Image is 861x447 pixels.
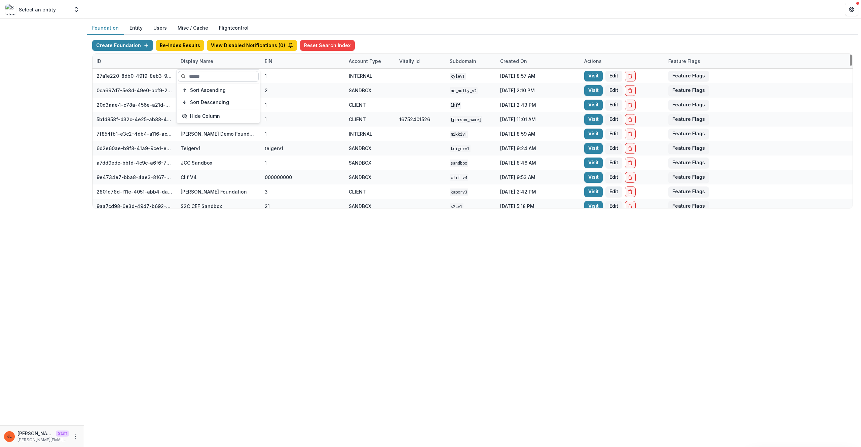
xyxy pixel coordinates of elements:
[265,203,270,210] div: 21
[207,40,297,51] button: View Disabled Notifications (0)
[668,114,709,125] button: Feature Flags
[625,85,636,96] button: Delete Foundation
[625,143,636,154] button: Delete Foundation
[7,434,12,439] div: Jeanne Locker
[56,431,69,437] p: Staff
[450,203,463,210] code: s2cv1
[97,130,173,137] div: 7f854fb1-e3c2-4db4-a116-aca576521abc
[584,172,603,183] a: Visit
[349,145,371,152] div: SANDBOX
[446,58,480,65] div: Subdomain
[605,129,622,139] button: Edit
[178,111,259,122] button: Hide Column
[668,100,709,110] button: Feature Flags
[668,85,709,96] button: Feature Flags
[181,145,200,152] div: Teigerv1
[625,71,636,81] button: Delete Foundation
[395,54,446,68] div: Vitally Id
[584,114,603,125] a: Visit
[450,73,466,80] code: kylev1
[181,203,222,210] div: S2C CEF Sandbox
[97,145,173,152] div: 6d2e60ae-b9f8-41a9-9ce1-e608d0f20ec5
[97,72,173,79] div: 27a1e220-8db0-4919-8eb3-9f29ee33f7b0
[446,54,496,68] div: Subdomain
[261,54,345,68] div: EIN
[177,54,261,68] div: Display Name
[17,437,69,443] p: [PERSON_NAME][EMAIL_ADDRESS][DOMAIN_NAME]
[496,184,580,199] div: [DATE] 2:42 PM
[496,54,580,68] div: Created on
[668,71,709,81] button: Feature Flags
[605,201,622,212] button: Edit
[261,58,276,65] div: EIN
[605,71,622,81] button: Edit
[265,145,283,152] div: teigerv1
[605,85,622,96] button: Edit
[265,72,267,79] div: 1
[625,201,636,212] button: Delete Foundation
[219,24,249,31] a: Flightcontrol
[668,158,709,168] button: Feature Flags
[605,100,622,110] button: Edit
[265,101,267,108] div: 1
[605,172,622,183] button: Edit
[265,188,268,195] div: 3
[496,199,580,213] div: [DATE] 5:18 PM
[181,174,197,181] div: Clif V4
[181,188,247,195] div: [PERSON_NAME] Foundation
[177,58,217,65] div: Display Name
[399,116,430,123] div: 16752401526
[92,54,177,68] div: ID
[668,201,709,212] button: Feature Flags
[265,174,292,181] div: 000000000
[664,58,704,65] div: Feature Flags
[496,98,580,112] div: [DATE] 2:43 PM
[584,100,603,110] a: Visit
[92,40,153,51] button: Create Foundation
[349,130,372,137] div: INTERNAL
[17,430,53,437] p: [PERSON_NAME]
[496,127,580,141] div: [DATE] 8:59 AM
[584,71,603,81] a: Visit
[496,112,580,127] div: [DATE] 11:01 AM
[450,160,468,167] code: sandbox
[265,116,267,123] div: 1
[97,101,173,108] div: 20d3aae4-c78a-456e-a21d-91c97a6a725f
[845,3,858,16] button: Get Help
[605,143,622,154] button: Edit
[580,54,664,68] div: Actions
[190,100,229,105] span: Sort Descending
[450,188,468,196] code: kaporv3
[178,97,259,108] button: Sort Descending
[87,22,124,35] button: Foundation
[349,188,366,195] div: CLIENT
[584,85,603,96] a: Visit
[625,172,636,183] button: Delete Foundation
[156,40,204,51] button: Re-Index Results
[300,40,355,51] button: Reset Search Index
[181,130,257,137] div: [PERSON_NAME] Demo Foundation
[181,159,212,166] div: JCC Sandbox
[605,186,622,197] button: Edit
[668,172,709,183] button: Feature Flags
[349,116,366,123] div: CLIENT
[496,156,580,170] div: [DATE] 8:46 AM
[496,141,580,156] div: [DATE] 9:24 AM
[668,129,709,139] button: Feature Flags
[97,159,173,166] div: a7dd9edc-bbfd-4c9c-a6f6-76d0743bf1cd
[496,58,531,65] div: Created on
[349,203,371,210] div: SANDBOX
[97,87,173,94] div: 0ca697d7-5e3d-49e0-bcf9-217f69e92d71
[265,159,267,166] div: 1
[97,174,173,181] div: 9e4734e7-bba8-4ae3-8167-95d86cec7b4b
[450,116,482,123] code: [PERSON_NAME]
[450,174,468,181] code: Clif V4
[97,203,173,210] div: 9aa7cd98-6e3d-49d7-b692-3e5f3d1facd4
[190,88,226,93] span: Sort Ascending
[668,143,709,154] button: Feature Flags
